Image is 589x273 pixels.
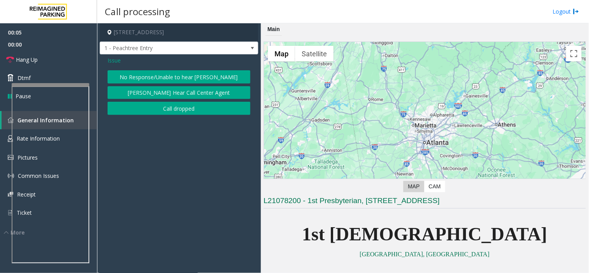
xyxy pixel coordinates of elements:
h3: Call processing [101,2,174,21]
button: [PERSON_NAME] Hear Call Center Agent [108,86,250,99]
button: No Response/Unable to hear [PERSON_NAME] [108,70,250,83]
img: 'icon' [8,135,13,142]
h3: L21078200 - 1st Presbyterian, [STREET_ADDRESS] [264,196,586,209]
div: Main [266,23,282,36]
img: 'icon' [8,192,13,197]
a: General Information [2,111,97,129]
span: Hang Up [16,56,38,64]
span: 1st [DEMOGRAPHIC_DATA] [302,224,547,244]
div: More [4,228,97,236]
label: Map [403,181,424,192]
img: logout [573,7,579,16]
button: Show street map [268,46,295,61]
img: 'icon' [8,155,14,160]
span: Issue [108,56,121,64]
span: Dtmf [17,74,31,82]
img: 'icon' [8,117,14,123]
img: 'icon' [8,173,14,179]
button: Call dropped [108,102,250,115]
button: Show satellite imagery [295,46,334,61]
img: 'icon' [8,209,13,216]
a: [GEOGRAPHIC_DATA], [GEOGRAPHIC_DATA] [360,251,490,257]
h4: [STREET_ADDRESS] [100,23,258,42]
div: 1337 Peachtree Street Northeast, Atlanta, GA [420,125,430,139]
span: 1 - Peachtree Entry [100,42,226,54]
button: Toggle fullscreen view [566,46,582,61]
label: CAM [424,181,445,192]
a: Logout [553,7,579,16]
